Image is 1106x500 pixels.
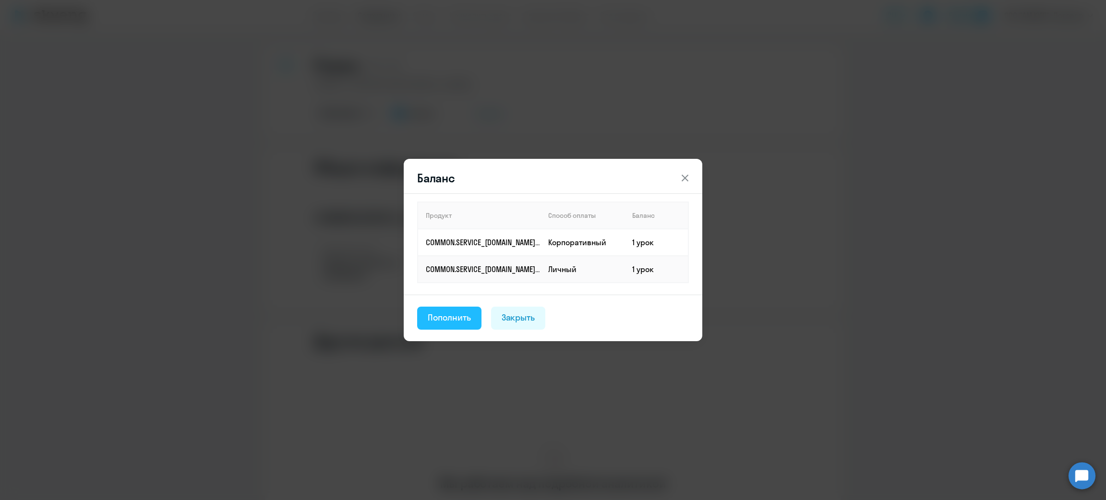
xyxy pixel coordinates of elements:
th: Продукт [418,202,541,229]
header: Баланс [404,170,702,186]
td: 1 урок [625,256,688,283]
button: Закрыть [491,307,546,330]
th: Баланс [625,202,688,229]
td: Корпоративный [541,229,625,256]
td: Личный [541,256,625,283]
th: Способ оплаты [541,202,625,229]
div: Закрыть [502,311,535,324]
td: 1 урок [625,229,688,256]
p: COMMON.SERVICE_[DOMAIN_NAME]_COURSE_KIDS_RUSSIAN [426,237,540,248]
div: Пополнить [428,311,471,324]
p: COMMON.SERVICE_[DOMAIN_NAME]_COURSE_KIDS_RUSSIAN [426,264,540,274]
button: Пополнить [417,307,481,330]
